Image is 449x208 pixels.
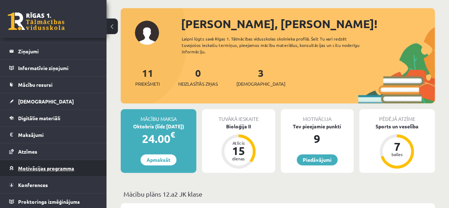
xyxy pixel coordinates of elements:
[9,143,98,160] a: Atzīmes
[236,66,285,87] a: 3[DEMOGRAPHIC_DATA]
[9,76,98,93] a: Mācību resursi
[124,189,432,199] p: Mācību plāns 12.a2 JK klase
[359,123,435,130] div: Sports un veselība
[18,198,80,205] span: Proktoringa izmēģinājums
[178,66,218,87] a: 0Neizlasītās ziņas
[9,160,98,176] a: Motivācijas programma
[202,109,275,123] div: Tuvākā ieskaite
[182,36,370,55] div: Laipni lūgts savā Rīgas 1. Tālmācības vidusskolas skolnieka profilā. Šeit Tu vari redzēt tuvojošo...
[181,15,435,32] div: [PERSON_NAME], [PERSON_NAME]!
[359,123,435,170] a: Sports un veselība 7 balles
[18,182,48,188] span: Konferences
[202,123,275,130] div: Bioloģija II
[121,123,196,130] div: Oktobris (līdz [DATE])
[228,141,249,145] div: Atlicis
[281,109,354,123] div: Motivācija
[18,165,74,171] span: Motivācijas programma
[386,141,407,152] div: 7
[121,130,196,147] div: 24.00
[202,123,275,170] a: Bioloģija II Atlicis 15 dienas
[386,152,407,156] div: balles
[18,148,37,155] span: Atzīmes
[135,80,160,87] span: Priekšmeti
[170,129,175,140] span: €
[9,43,98,59] a: Ziņojumi
[121,109,196,123] div: Mācību maksa
[236,80,285,87] span: [DEMOGRAPHIC_DATA]
[18,98,74,105] span: [DEMOGRAPHIC_DATA]
[9,93,98,110] a: [DEMOGRAPHIC_DATA]
[135,66,160,87] a: 11Priekšmeti
[9,60,98,76] a: Informatīvie ziņojumi
[9,177,98,193] a: Konferences
[359,109,435,123] div: Pēdējā atzīme
[178,80,218,87] span: Neizlasītās ziņas
[9,127,98,143] a: Maksājumi
[9,110,98,126] a: Digitālie materiāli
[18,60,98,76] legend: Informatīvie ziņojumi
[18,127,98,143] legend: Maksājumi
[18,81,53,88] span: Mācību resursi
[281,123,354,130] div: Tev pieejamie punkti
[18,115,60,121] span: Digitālie materiāli
[228,145,249,156] div: 15
[297,154,338,165] a: Piedāvājumi
[8,12,65,30] a: Rīgas 1. Tālmācības vidusskola
[18,43,98,59] legend: Ziņojumi
[141,154,176,165] a: Apmaksāt
[281,130,354,147] div: 9
[228,156,249,161] div: dienas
